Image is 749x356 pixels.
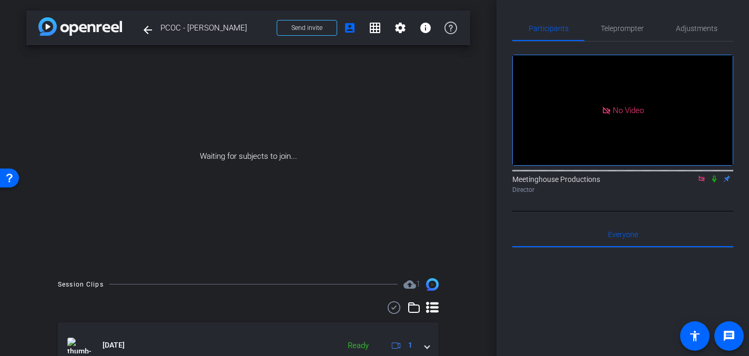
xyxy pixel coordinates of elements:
span: Everyone [608,231,638,238]
div: Session Clips [58,279,104,290]
span: Participants [529,25,569,32]
span: Teleprompter [601,25,644,32]
mat-icon: arrow_back [141,24,154,36]
span: Destinations for your clips [403,278,420,291]
mat-icon: account_box [343,22,356,34]
img: Session clips [426,278,439,291]
span: [DATE] [103,340,125,351]
div: Waiting for subjects to join... [26,45,470,268]
mat-icon: info [419,22,432,34]
img: thumb-nail [67,338,91,353]
mat-icon: cloud_upload [403,278,416,291]
span: No Video [613,105,644,115]
div: Ready [342,340,374,352]
mat-icon: settings [394,22,407,34]
mat-icon: message [723,330,735,342]
div: Director [512,185,733,195]
span: 1 [408,340,412,351]
img: app-logo [38,17,122,36]
mat-icon: accessibility [689,330,701,342]
button: Send invite [277,20,337,36]
div: Meetinghouse Productions [512,174,733,195]
span: 1 [416,279,420,289]
span: Send invite [291,24,322,32]
span: Adjustments [676,25,717,32]
span: PCOC - [PERSON_NAME] [160,17,270,38]
mat-icon: grid_on [369,22,381,34]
